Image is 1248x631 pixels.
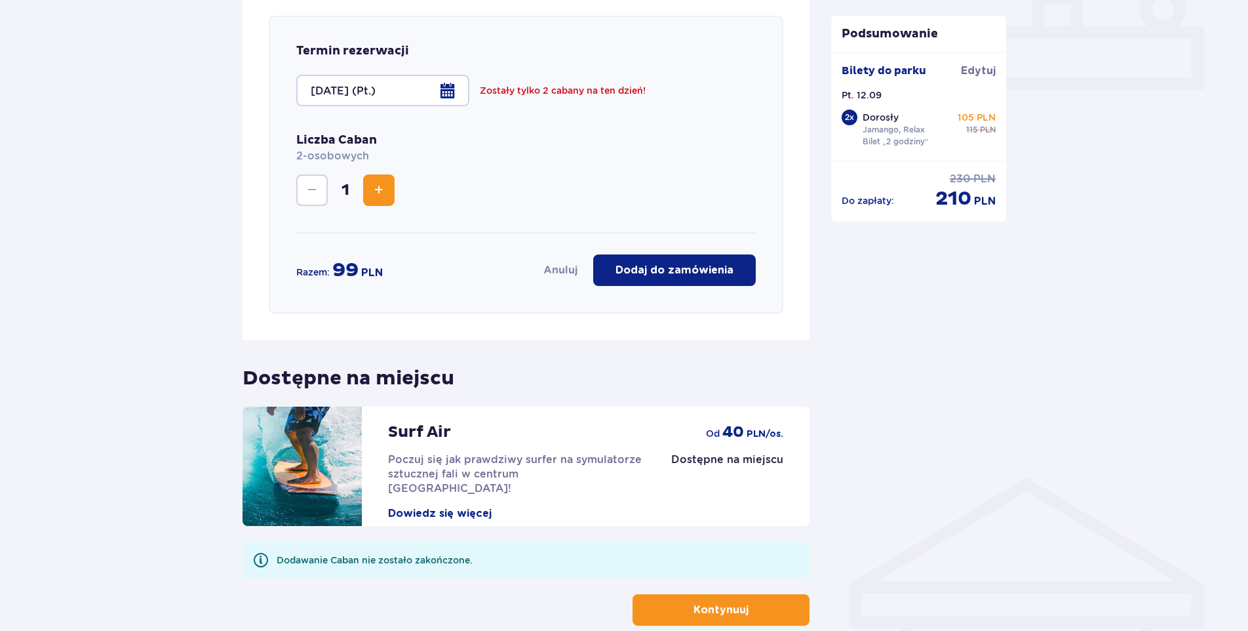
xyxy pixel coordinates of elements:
[243,356,454,391] p: Dostępne na miejscu
[693,603,749,617] p: Kontynuuj
[973,172,996,186] p: PLN
[332,258,359,283] p: 99
[950,172,971,186] p: 230
[296,43,409,59] p: Termin rezerwacji
[593,254,756,286] button: Dodaj do zamówienia
[296,266,330,279] p: Razem:
[842,89,882,102] p: Pt. 12.09
[961,64,996,78] a: Edytuj
[863,111,899,124] p: Dorosły
[615,263,733,277] p: Dodaj do zamówienia
[747,428,783,441] p: PLN /os.
[842,110,857,125] div: 2 x
[243,407,362,526] img: attraction
[671,453,783,467] p: Dostępne na miejscu
[361,266,383,280] p: PLN
[842,194,894,207] p: Do zapłaty :
[296,150,369,162] span: 2-osobowych
[863,124,925,136] p: Jamango, Relax
[330,180,361,200] span: 1
[842,64,926,78] p: Bilety do parku
[958,111,996,124] p: 105 PLN
[722,422,744,442] p: 40
[863,136,929,148] p: Bilet „2 godziny”
[363,174,395,206] button: Increase
[974,194,996,209] p: PLN
[296,174,328,206] button: Decrease
[706,427,720,440] p: od
[935,186,971,211] p: 210
[388,422,451,442] p: Surf Air
[831,26,1007,42] p: Podsumowanie
[388,453,642,495] span: Poczuj się jak prawdziwy surfer na symulatorze sztucznej fali w centrum [GEOGRAPHIC_DATA]!
[543,263,577,277] button: Anuluj
[480,84,646,97] p: Zostały tylko 2 cabany na ten dzień!
[277,554,473,567] div: Dodawanie Caban nie zostało zakończone.
[966,124,977,136] p: 115
[633,594,809,626] button: Kontynuuj
[980,124,996,136] p: PLN
[388,506,492,521] button: Dowiedz się więcej
[296,132,377,164] p: Liczba Caban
